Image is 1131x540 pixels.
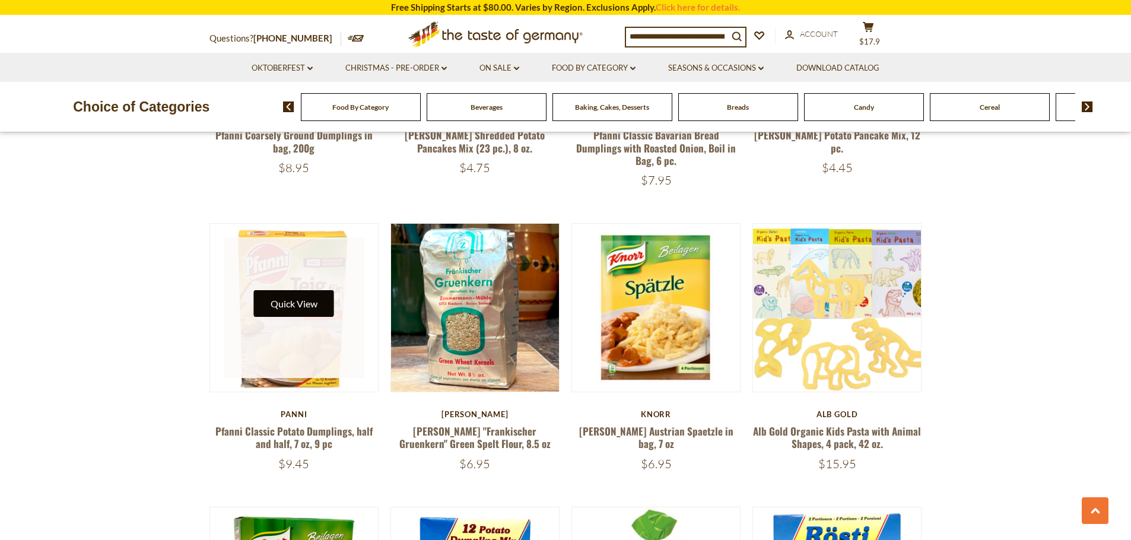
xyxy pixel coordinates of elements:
[571,409,741,419] div: Knorr
[254,290,334,317] button: Quick View
[796,62,879,75] a: Download Catalog
[753,424,921,451] a: Alb Gold Organic Kids Pasta with Animal Shapes, 4 pack, 42 oz.
[641,456,672,471] span: $6.95
[209,31,341,46] p: Questions?
[822,160,853,175] span: $4.45
[552,62,636,75] a: Food By Category
[859,37,880,46] span: $17.9
[668,62,764,75] a: Seasons & Occasions
[753,224,921,392] img: Alb Gold Organic Kids Pasta with Animal Shapes, 4 pack, 42 oz.
[479,62,519,75] a: On Sale
[785,28,838,41] a: Account
[572,224,740,392] img: Knorr Austrian Spaetzle in bag, 7 oz
[345,62,447,75] a: Christmas - PRE-ORDER
[579,424,733,451] a: [PERSON_NAME] Austrian Spaetzle in bag, 7 oz
[278,456,309,471] span: $9.45
[656,2,740,12] a: Click here for details.
[253,33,332,43] a: [PHONE_NUMBER]
[252,62,313,75] a: Oktoberfest
[391,224,559,392] img: Zimmermann-Muehle "Frankischer Gruenkern" Green Spelt Flour, 8.5 oz
[405,128,545,155] a: [PERSON_NAME] Shredded Potato Pancakes Mix (23 pc.), 8 oz.
[850,21,886,51] button: $17.9
[215,424,373,451] a: Pfanni Classic Potato Dumplings, half and half, 7 oz, 9 pc
[459,160,490,175] span: $4.75
[752,409,922,419] div: Alb Gold
[575,103,649,112] a: Baking, Cakes, Desserts
[209,409,379,419] div: Panni
[641,173,672,188] span: $7.95
[980,103,1000,112] a: Cereal
[278,160,309,175] span: $8.95
[471,103,503,112] a: Beverages
[576,128,736,168] a: Pfanni Classic Bavarian Bread Dumplings with Roasted Onion, Boil in Bag, 6 pc.
[800,29,838,39] span: Account
[399,424,551,451] a: [PERSON_NAME] "Frankischer Gruenkern" Green Spelt Flour, 8.5 oz
[390,409,560,419] div: [PERSON_NAME]
[459,456,490,471] span: $6.95
[727,103,749,112] a: Breads
[210,224,378,392] img: Pfanni Classic Potato Dumplings, half and half, 7 oz, 9 pc
[332,103,389,112] a: Food By Category
[818,456,856,471] span: $15.95
[1082,101,1093,112] img: next arrow
[283,101,294,112] img: previous arrow
[215,128,373,155] a: Pfanni Coarsely Ground Dumplings in bag, 200g
[854,103,874,112] a: Candy
[754,128,920,155] a: [PERSON_NAME] Potato Pancake Mix, 12 pc.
